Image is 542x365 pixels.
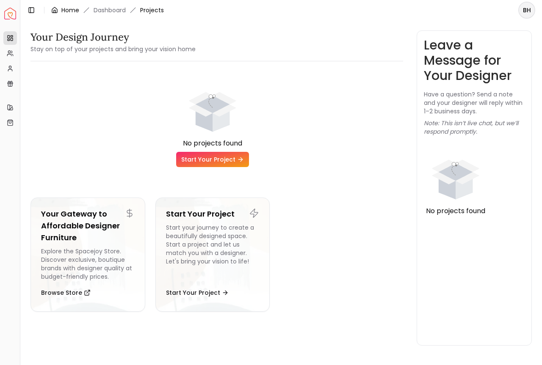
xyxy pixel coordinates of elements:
[140,6,164,14] span: Projects
[424,90,525,115] p: Have a question? Send a note and your designer will reply within 1–2 business days.
[166,284,229,301] button: Start Your Project
[424,119,525,136] p: Note: This isn’t live chat, but we’ll respond promptly.
[424,143,487,206] div: animation
[155,198,270,312] a: Start Your ProjectStart your journey to create a beautifully designed space. Start a project and ...
[519,3,534,18] span: BH
[166,208,260,220] h5: Start Your Project
[51,6,164,14] nav: breadcrumb
[30,30,196,44] h3: Your Design Journey
[30,45,196,53] small: Stay on top of your projects and bring your vision home
[424,38,525,83] h3: Leave a Message for Your Designer
[30,198,145,312] a: Your Gateway to Affordable Designer FurnitureExplore the Spacejoy Store. Discover exclusive, bout...
[94,6,126,14] a: Dashboard
[30,138,395,148] div: No projects found
[181,75,244,138] div: animation
[61,6,79,14] a: Home
[166,223,260,281] div: Start your journey to create a beautifully designed space. Start a project and let us match you w...
[518,2,535,19] button: BH
[41,208,135,244] h5: Your Gateway to Affordable Designer Furniture
[41,284,91,301] button: Browse Store
[4,8,16,19] a: Spacejoy
[176,152,249,167] a: Start Your Project
[4,8,16,19] img: Spacejoy Logo
[41,247,135,281] div: Explore the Spacejoy Store. Discover exclusive, boutique brands with designer quality at budget-f...
[424,206,487,216] div: No projects found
